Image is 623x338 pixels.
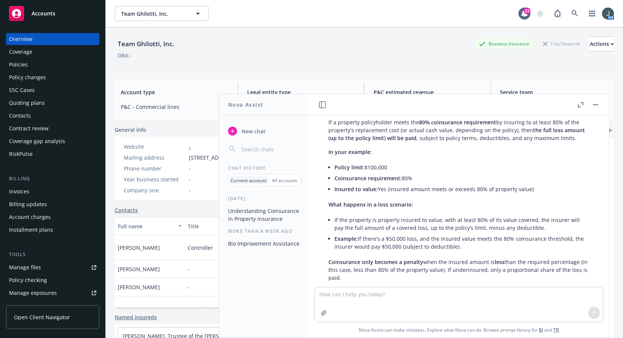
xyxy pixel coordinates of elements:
[231,177,267,184] p: Current account
[121,88,229,96] span: Account type
[9,71,46,83] div: Policy changes
[9,148,33,160] div: RiskPulse
[6,3,99,24] a: Accounts
[334,162,590,173] li: $100,000
[334,164,365,171] span: Policy limit:
[225,205,303,225] button: Understanding Coinsurance in Property Insurance
[9,97,45,109] div: Quoting plans
[188,222,243,230] div: Title
[14,313,70,321] span: Open Client Navigator
[118,244,160,252] span: [PERSON_NAME]
[118,305,160,313] span: [PERSON_NAME]
[6,148,99,160] a: RiskPulse
[219,228,309,234] div: More than a week ago
[328,148,372,155] span: In your example:
[189,175,191,183] span: -
[6,110,99,122] a: Contacts
[334,235,358,242] span: Example:
[6,33,99,45] a: Overview
[185,217,255,235] button: Title
[219,165,309,171] div: Chat History
[495,258,504,266] span: less
[118,222,173,230] div: Full name
[6,186,99,198] a: Invoices
[6,175,99,183] div: Billing
[124,186,186,194] div: Company size
[188,283,190,291] span: -
[9,186,29,198] div: Invoices
[6,71,99,83] a: Policy changes
[124,143,186,151] div: Website
[9,261,41,273] div: Manage files
[334,233,590,252] li: If there's a $50,000 loss, and the insured value meets the 80% coinsurance threshold, the insurer...
[590,36,614,51] button: Actions
[6,59,99,71] a: Policies
[115,6,209,21] button: Team Ghilotti, Inc.
[9,211,51,223] div: Account charges
[9,135,65,147] div: Coverage gap analysis
[334,175,402,182] span: Coinsurance requirement:
[524,8,530,14] div: 23
[188,305,212,313] span: President
[115,39,177,49] div: Team Ghilotti, Inc.
[9,274,47,286] div: Policy checking
[328,258,590,282] p: when the insured amount is than the required percentage (in this case, less than 80% of the prope...
[6,261,99,273] a: Manage files
[6,46,99,58] a: Coverage
[6,122,99,134] a: Contract review
[419,119,496,126] span: 80% coinsurance requirement
[6,84,99,96] a: SSC Cases
[6,97,99,109] a: Quoting plans
[189,164,191,172] span: -
[590,37,614,51] div: Actions
[272,177,297,184] p: All accounts
[225,237,303,250] button: Bio Improvement Assistance
[240,127,266,135] span: New chat
[602,8,614,20] img: photo
[9,198,47,210] div: Billing updates
[115,313,157,321] a: Named insureds
[539,327,543,333] a: BI
[121,10,186,18] span: Team Ghilotti, Inc.
[312,322,606,338] span: Nova Assist can make mistakes. Explore what Nova can do: Browse prompt library for and
[124,154,186,161] div: Mailing address
[9,224,53,236] div: Installment plans
[605,126,614,135] a: add
[188,244,213,252] span: Controller
[189,143,191,150] a: -
[115,126,146,134] span: General info
[553,327,559,333] a: TR
[334,214,590,233] li: If the property is properly insured to value, with at least 80% of its value covered, the insurer...
[115,206,138,214] a: Contacts
[189,154,237,161] span: [STREET_ADDRESS]
[550,6,565,21] a: Report a Bug
[9,46,32,58] div: Coverage
[118,51,132,59] div: DBA: -
[6,251,99,258] div: Tools
[32,11,55,17] span: Accounts
[189,186,191,194] span: -
[247,88,355,96] span: Legal entity type
[121,103,229,111] span: P&C - Commercial lines
[124,175,186,183] div: Year business started
[6,135,99,147] a: Coverage gap analysis
[219,195,309,202] div: [DATE]
[475,39,533,48] div: Business Insurance
[539,39,584,48] div: Total Rewards
[6,211,99,223] a: Account charges
[328,258,423,266] span: Coinsurance only becomes a penalty
[334,184,590,195] li: Yes (insured amount meets or exceeds 80% of property value)
[9,287,57,299] div: Manage exposures
[188,265,190,273] span: -
[9,33,32,45] div: Overview
[533,6,548,21] a: Start snowing
[374,88,482,96] span: P&C estimated revenue
[9,122,49,134] div: Contract review
[6,287,99,299] a: Manage exposures
[9,110,31,122] div: Contacts
[567,6,582,21] a: Search
[328,201,413,208] span: What happens in a loss scenario:
[118,265,160,273] span: [PERSON_NAME]
[328,118,590,142] p: If a property policyholder meets the by insuring to at least 80% of the property's replacement co...
[115,217,185,235] button: Full name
